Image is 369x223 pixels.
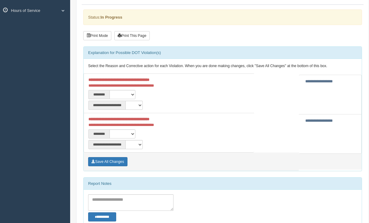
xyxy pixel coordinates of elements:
div: Report Notes [84,178,362,190]
button: Print Mode [83,31,111,40]
div: Explanation for Possible DOT Violation(s) [84,47,362,59]
div: Select the Reason and Corrective action for each Violation. When you are done making changes, cli... [84,59,362,74]
button: Print This Page [114,31,150,40]
button: Change Filter Options [88,212,116,221]
strong: In Progress [100,15,122,20]
button: Save [88,157,127,166]
div: Status: [83,9,362,25]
